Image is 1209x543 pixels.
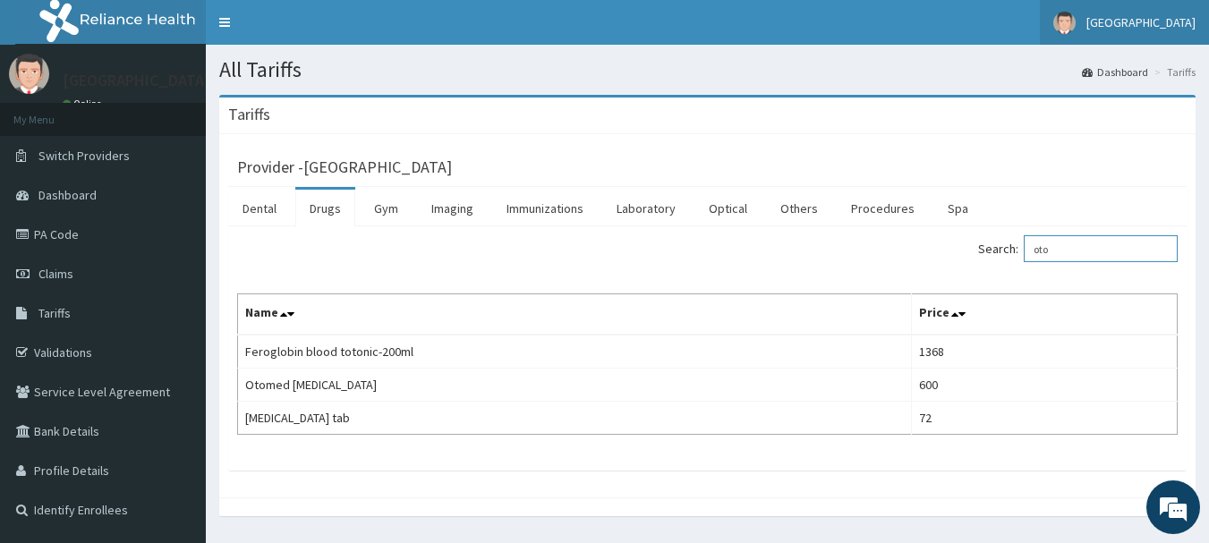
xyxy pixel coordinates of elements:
[38,187,97,203] span: Dashboard
[694,190,762,227] a: Optical
[1024,235,1178,262] input: Search:
[219,58,1196,81] h1: All Tariffs
[104,159,247,340] span: We're online!
[1082,64,1148,80] a: Dashboard
[1150,64,1196,80] li: Tariffs
[1086,14,1196,30] span: [GEOGRAPHIC_DATA]
[911,294,1177,335] th: Price
[38,266,73,282] span: Claims
[492,190,598,227] a: Immunizations
[911,402,1177,435] td: 72
[911,335,1177,369] td: 1368
[766,190,832,227] a: Others
[228,106,270,123] h3: Tariffs
[911,369,1177,402] td: 600
[360,190,413,227] a: Gym
[295,190,355,227] a: Drugs
[1053,12,1076,34] img: User Image
[837,190,929,227] a: Procedures
[9,54,49,94] img: User Image
[417,190,488,227] a: Imaging
[238,294,912,335] th: Name
[238,335,912,369] td: Feroglobin blood totonic-200ml
[38,305,71,321] span: Tariffs
[602,190,690,227] a: Laboratory
[294,9,336,52] div: Minimize live chat window
[63,72,210,89] p: [GEOGRAPHIC_DATA]
[978,235,1178,262] label: Search:
[237,159,452,175] h3: Provider - [GEOGRAPHIC_DATA]
[238,402,912,435] td: [MEDICAL_DATA] tab
[33,89,72,134] img: d_794563401_company_1708531726252_794563401
[228,190,291,227] a: Dental
[9,357,341,420] textarea: Type your message and hit 'Enter'
[38,148,130,164] span: Switch Providers
[238,369,912,402] td: Otomed [MEDICAL_DATA]
[933,190,983,227] a: Spa
[63,98,106,110] a: Online
[93,100,301,123] div: Chat with us now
